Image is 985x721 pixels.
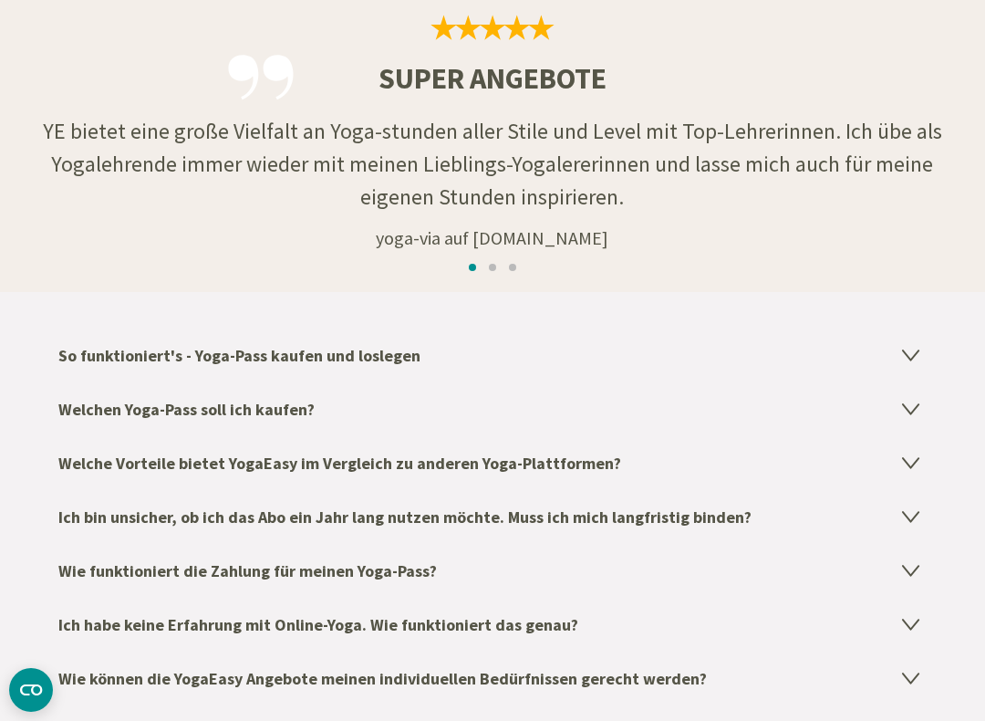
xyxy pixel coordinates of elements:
h4: So funktioniert's - Yoga-Pass kaufen und loslegen [58,329,927,382]
h4: Welchen Yoga-Pass soll ich kaufen? [58,382,927,436]
h4: Wie können die YogaEasy Angebote meinen individuellen Bedürfnissen gerecht werden? [58,652,927,705]
button: CMP-Widget öffnen [9,668,53,712]
h4: Ich bin unsicher, ob ich das Abo ein Jahr lang nutzen möchte. Muss ich mich langfristig binden? [58,490,927,544]
h4: Ich habe keine Erfahrung mit Online-Yoga. Wie funktioniert das genau? [58,598,927,652]
h4: Wie funktioniert die Zahlung für meinen Yoga-Pass? [58,544,927,598]
h4: Welche Vorteile bietet YogaEasy im Vergleich zu anderen Yoga-Plattformen? [58,436,927,490]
